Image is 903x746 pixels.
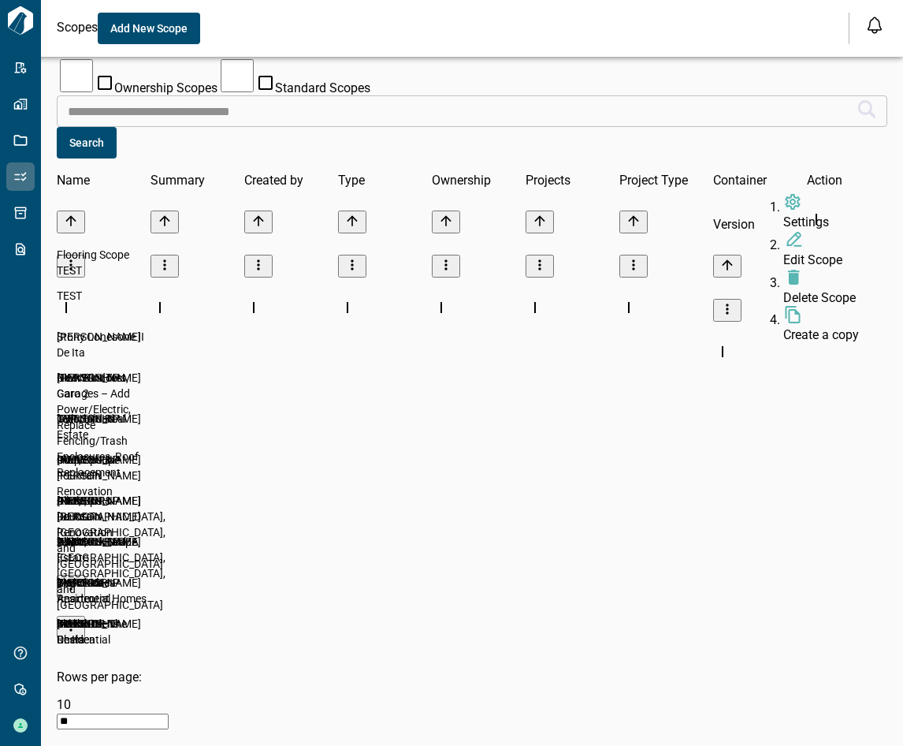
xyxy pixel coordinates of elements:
span: Stony Lonesone II [57,330,144,343]
div: Action [807,159,886,203]
div: Container Version [713,159,807,247]
span: The Chelsea Apartment Homes [57,576,147,605]
span: Pool Deck Scope [57,535,137,548]
button: Sort [619,211,648,233]
ul: more [752,192,859,342]
div: Created by [244,159,338,203]
span: Standard Scopes [275,80,370,95]
div: Ownership [432,159,526,203]
img: Settings Icon [783,192,802,211]
div: 10 [57,697,887,712]
img: Delete Icon [783,267,804,287]
input: Standard Scopes [221,59,254,92]
div: Projects [526,159,619,203]
span: Pool, Spa & Fountain Renovation [57,494,113,539]
input: Ownership Scopes [60,59,93,92]
div: Type [338,159,432,203]
li: Delete Scope [783,267,859,305]
div: Container Version [713,159,807,203]
button: Sort [526,211,554,233]
button: Sort [150,211,179,233]
li: Edit Scope [783,229,859,267]
span: Allure, [GEOGRAPHIC_DATA], [GEOGRAPHIC_DATA], and [GEOGRAPHIC_DATA] [57,535,165,611]
button: Add New Scope [98,13,200,44]
div: Name [57,159,150,203]
div: Summary [150,159,244,203]
button: Sort [338,211,366,233]
span: Scopes [57,20,98,35]
span: Pool, Spa & Fountain Renovation [57,453,113,498]
li: Settings [783,192,859,229]
div: Project Type [619,159,713,203]
span: Flooring Scope TEST [57,248,129,277]
span: TEST [57,289,82,302]
button: Sort [244,211,273,233]
span: Ownership Scopes [114,80,217,95]
span: River Run Test Caro 2 [57,371,126,400]
li: Create a copy [783,305,859,342]
span: Search [69,135,104,151]
button: Open notification feed [862,13,887,38]
span: TBP Upload [57,412,114,425]
img: Copy Icon [783,305,802,324]
span: The Gardens [57,617,119,630]
button: Sort [432,211,460,233]
span: Add New Scope [110,21,188,36]
p: Rows per page: [57,670,887,684]
button: Search [57,127,117,159]
button: Sort [57,211,85,233]
img: Edit Icon [783,229,804,249]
